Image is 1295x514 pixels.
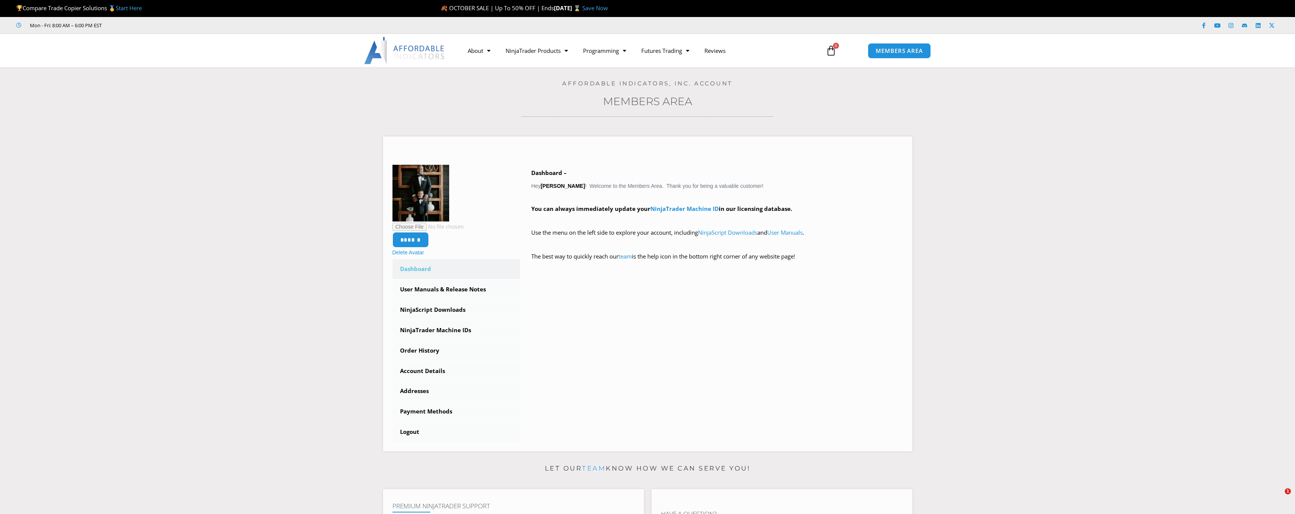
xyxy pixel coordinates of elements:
strong: [PERSON_NAME] [541,183,585,189]
a: Dashboard [392,259,520,279]
strong: You can always immediately update your in our licensing database. [531,205,792,212]
strong: [DATE] ⌛ [554,4,582,12]
a: User Manuals & Release Notes [392,280,520,299]
a: Start Here [116,4,142,12]
a: User Manuals [767,229,803,236]
a: Save Now [582,4,608,12]
a: NinjaTrader Machine IDs [392,320,520,340]
a: NinjaTrader Products [498,42,575,59]
iframe: Intercom live chat [1269,488,1287,506]
nav: Menu [460,42,817,59]
span: 1 [1285,488,1291,494]
a: NinjaScript Downloads [392,300,520,320]
a: Delete Avatar [392,249,424,255]
span: Mon - Fri: 8:00 AM – 6:00 PM EST [28,21,102,30]
img: LogoAI | Affordable Indicators – NinjaTrader [364,37,445,64]
a: Addresses [392,381,520,401]
a: Account Details [392,361,520,381]
a: Logout [392,422,520,442]
h4: Premium NinjaTrader Support [392,502,634,510]
nav: Account pages [392,259,520,442]
p: Let our know how we can serve you! [383,463,912,475]
b: Dashboard – [531,169,567,176]
a: Affordable Indicators, Inc. Account [562,80,733,87]
a: NinjaTrader Machine ID [650,205,719,212]
span: Compare Trade Copier Solutions 🥇 [16,4,142,12]
a: team [619,252,632,260]
a: team [582,464,606,472]
iframe: Customer reviews powered by Trustpilot [112,22,226,29]
a: Programming [575,42,634,59]
span: MEMBERS AREA [876,48,923,54]
div: Hey ! Welcome to the Members Area. Thank you for being a valuable customer! [531,168,903,272]
a: Futures Trading [634,42,697,59]
span: 0 [833,43,839,49]
a: About [460,42,498,59]
a: 0 [814,40,848,62]
a: Members Area [603,95,692,108]
span: 🍂 OCTOBER SALE | Up To 50% OFF | Ends [440,4,554,12]
a: Order History [392,341,520,361]
a: NinjaScript Downloads [698,229,757,236]
img: PAO_0176-150x150.jpg [392,165,449,221]
img: 🏆 [17,5,22,11]
a: MEMBERS AREA [868,43,931,59]
p: Use the menu on the left side to explore your account, including and . [531,228,903,249]
a: Reviews [697,42,733,59]
a: Payment Methods [392,402,520,421]
p: The best way to quickly reach our is the help icon in the bottom right corner of any website page! [531,251,903,272]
